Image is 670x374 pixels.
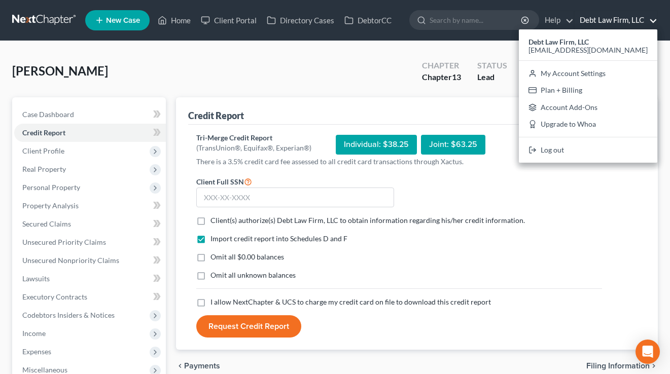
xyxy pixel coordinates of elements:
a: Unsecured Priority Claims [14,233,166,251]
span: Omit all unknown balances [210,271,296,279]
span: Case Dashboard [22,110,74,119]
a: Executory Contracts [14,288,166,306]
span: [EMAIL_ADDRESS][DOMAIN_NAME] [528,46,648,54]
span: Executory Contracts [22,292,87,301]
span: Miscellaneous [22,365,67,374]
span: Unsecured Priority Claims [22,238,106,246]
div: Chapter [422,60,461,71]
div: Debt Law Firm, LLC [519,29,657,163]
span: Omit all $0.00 balances [210,252,284,261]
div: Status [477,60,507,71]
div: Tri-Merge Credit Report [196,133,311,143]
span: Unsecured Nonpriority Claims [22,256,119,265]
span: Secured Claims [22,219,71,228]
a: Unsecured Nonpriority Claims [14,251,166,270]
span: Lawsuits [22,274,50,283]
a: Home [153,11,196,29]
span: 13 [452,72,461,82]
a: Secured Claims [14,215,166,233]
span: New Case [106,17,140,24]
span: Expenses [22,347,51,356]
a: Debt Law Firm, LLC [575,11,657,29]
span: Client Full SSN [196,177,244,186]
span: Income [22,329,46,338]
a: Client Portal [196,11,262,29]
button: Filing Information chevron_right [586,362,658,370]
span: Codebtors Insiders & Notices [22,311,115,319]
input: XXX-XX-XXXX [196,188,394,208]
a: DebtorCC [339,11,397,29]
span: I allow NextChapter & UCS to charge my credit card on file to download this credit report [210,297,491,306]
div: Individual: $38.25 [336,135,417,155]
input: Search by name... [430,11,522,29]
div: Lead [477,71,507,83]
a: Directory Cases [262,11,339,29]
strong: Debt Law Firm, LLC [528,38,589,46]
a: Log out [519,141,657,159]
span: Personal Property [22,183,80,192]
span: Client(s) authorize(s) Debt Law Firm, LLC to obtain information regarding his/her credit informat... [210,216,525,225]
div: Credit Report [188,109,244,122]
a: Help [540,11,574,29]
div: Joint: $63.25 [421,135,485,155]
a: Plan + Billing [519,82,657,99]
p: There is a 3.5% credit card fee assessed to all credit card transactions through Xactus. [196,157,602,167]
span: Filing Information [586,362,650,370]
a: My Account Settings [519,65,657,82]
a: Lawsuits [14,270,166,288]
span: Property Analysis [22,201,79,210]
div: Chapter [422,71,461,83]
a: Property Analysis [14,197,166,215]
a: Upgrade to Whoa [519,116,657,133]
a: Credit Report [14,124,166,142]
a: Case Dashboard [14,105,166,124]
div: Open Intercom Messenger [636,340,660,364]
span: [PERSON_NAME] [12,63,108,78]
button: chevron_left Payments [176,362,220,370]
div: (TransUnion®, Equifax®, Experian®) [196,143,311,153]
span: Real Property [22,165,66,173]
a: Account Add-Ons [519,99,657,116]
span: Credit Report [22,128,65,137]
i: chevron_left [176,362,184,370]
button: Request Credit Report [196,315,301,338]
span: Payments [184,362,220,370]
span: Import credit report into Schedules D and F [210,234,347,243]
span: Client Profile [22,146,64,155]
i: chevron_right [650,362,658,370]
